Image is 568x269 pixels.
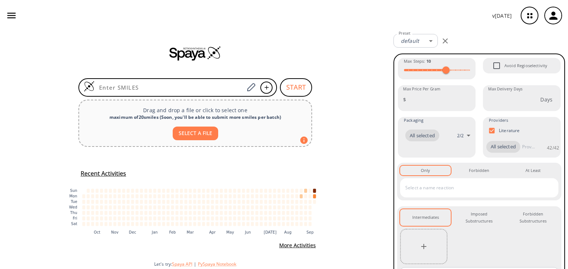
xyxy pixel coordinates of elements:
[173,127,218,140] button: SELECT A FILE
[508,166,558,175] button: At Least
[172,261,192,267] button: Spaya API
[454,209,504,226] button: Imposed Substructures
[460,211,498,224] div: Imposed Substructures
[499,127,520,134] p: Literature
[71,222,77,226] text: Sat
[486,143,520,151] span: All selected
[421,167,430,174] div: Only
[514,211,552,224] div: Forbidden Substructures
[152,230,158,234] text: Jan
[69,205,77,209] text: Wed
[85,114,305,121] div: maximum of 20 smiles ( Soon, you'll be able to submit more smiles per batch )
[404,117,423,124] span: Packaging
[70,189,77,193] text: Sun
[82,189,316,226] g: cell
[307,230,314,234] text: Sep
[85,106,305,114] p: Drag and drop a file or click to select one
[169,46,221,61] img: Spaya logo
[280,78,312,97] button: START
[94,230,314,234] g: x-axis tick label
[129,230,136,234] text: Dec
[154,261,388,267] div: Let's try:
[401,37,419,44] em: default
[403,86,440,92] label: Max Price Per Gram
[198,261,236,267] button: PySpaya Notebook
[520,141,537,153] input: Provider name
[73,216,77,220] text: Fri
[403,96,406,103] p: $
[400,209,451,226] button: Intermediates
[111,230,119,234] text: Nov
[469,167,489,174] div: Forbidden
[284,230,292,234] text: Aug
[403,182,544,194] input: Select a name reaction
[78,168,129,180] button: Recent Activities
[489,117,508,124] span: Providers
[547,145,559,151] p: 42 / 42
[399,31,410,36] label: Preset
[504,62,547,69] span: Avoid Regioselectivity
[405,132,439,139] span: All selected
[94,230,101,234] text: Oct
[276,239,319,252] button: More Activities
[540,96,552,103] p: Days
[95,84,244,91] input: Enter SMILES
[226,230,234,234] text: May
[70,211,77,215] text: Thu
[508,209,558,226] button: Forbidden Substructures
[192,261,198,267] span: |
[169,230,176,234] text: Feb
[492,12,512,20] p: v [DATE]
[400,166,451,175] button: Only
[244,230,251,234] text: Jun
[84,81,95,92] img: Logo Spaya
[457,132,464,139] p: 2 / 2
[69,189,77,226] g: y-axis tick label
[488,86,523,92] label: Max Delivery Days
[525,167,541,174] div: At Least
[412,214,439,221] div: Intermediates
[426,58,431,64] strong: 10
[81,170,126,177] h5: Recent Activities
[69,194,77,198] text: Mon
[489,58,504,73] span: Avoid Regioselectivity
[264,230,277,234] text: [DATE]
[70,200,77,204] text: Tue
[209,230,216,234] text: Apr
[187,230,194,234] text: Mar
[454,166,504,175] button: Forbidden
[404,58,431,65] span: Max Steps :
